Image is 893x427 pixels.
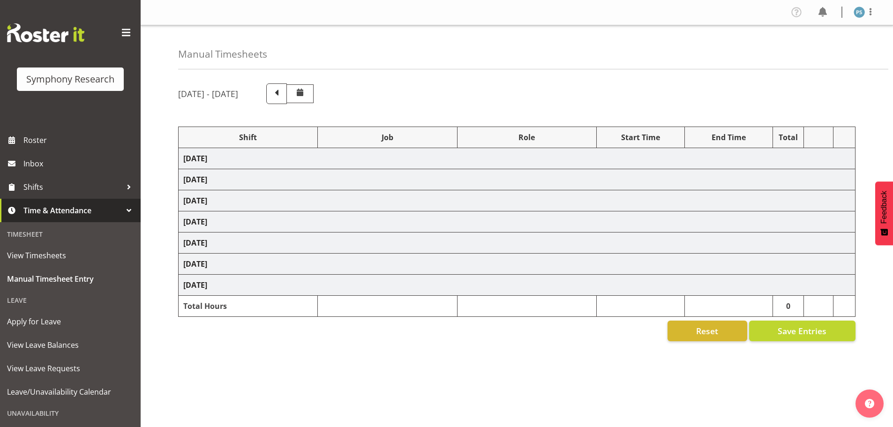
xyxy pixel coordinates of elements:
div: Total [778,132,799,143]
h5: [DATE] - [DATE] [178,89,238,99]
button: Save Entries [749,321,855,341]
span: Manual Timesheet Entry [7,272,134,286]
div: Shift [183,132,313,143]
span: Inbox [23,157,136,171]
span: Reset [696,325,718,337]
img: help-xxl-2.png [865,399,874,408]
img: Rosterit website logo [7,23,84,42]
div: Role [462,132,592,143]
span: Leave/Unavailability Calendar [7,385,134,399]
td: [DATE] [179,211,855,232]
span: Apply for Leave [7,315,134,329]
span: Shifts [23,180,122,194]
td: [DATE] [179,232,855,254]
div: Symphony Research [26,72,114,86]
span: Feedback [880,191,888,224]
span: View Leave Requests [7,361,134,375]
a: Manual Timesheet Entry [2,267,138,291]
div: Job [323,132,452,143]
td: [DATE] [179,254,855,275]
td: [DATE] [179,148,855,169]
span: View Leave Balances [7,338,134,352]
a: Apply for Leave [2,310,138,333]
a: View Timesheets [2,244,138,267]
h4: Manual Timesheets [178,49,267,60]
div: Start Time [601,132,680,143]
span: Save Entries [778,325,826,337]
div: Leave [2,291,138,310]
td: 0 [773,296,804,317]
img: paul-s-stoneham1982.jpg [854,7,865,18]
a: View Leave Balances [2,333,138,357]
div: End Time [690,132,768,143]
td: Total Hours [179,296,318,317]
span: Roster [23,133,136,147]
button: Feedback - Show survey [875,181,893,245]
div: Unavailability [2,404,138,423]
td: [DATE] [179,169,855,190]
a: Leave/Unavailability Calendar [2,380,138,404]
span: Time & Attendance [23,203,122,217]
td: [DATE] [179,275,855,296]
button: Reset [668,321,747,341]
td: [DATE] [179,190,855,211]
div: Timesheet [2,225,138,244]
span: View Timesheets [7,248,134,262]
a: View Leave Requests [2,357,138,380]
